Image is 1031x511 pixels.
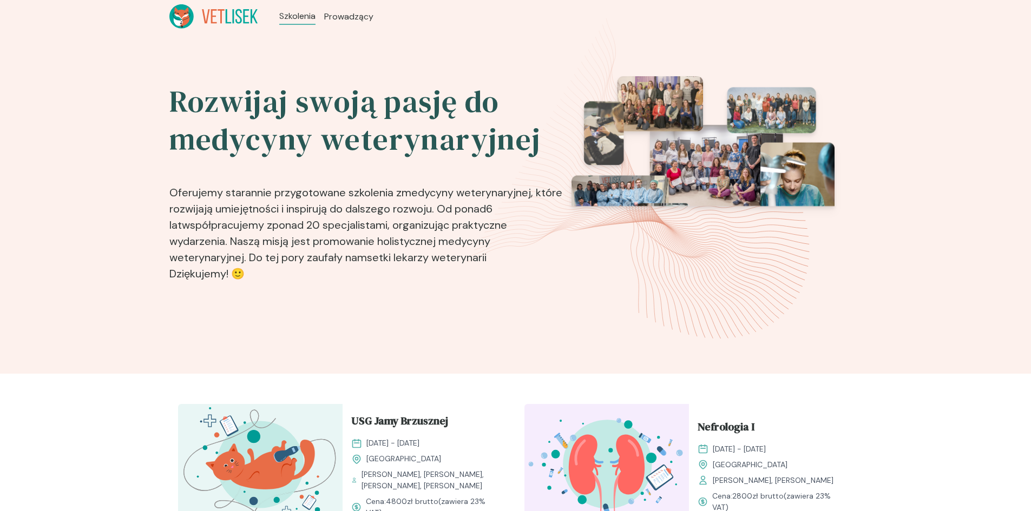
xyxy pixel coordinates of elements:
[351,413,448,433] span: USG Jamy Brzusznej
[324,10,373,23] a: Prowadzący
[366,437,419,449] span: [DATE] - [DATE]
[169,167,564,286] p: Oferujemy starannie przygotowane szkolenia z , które rozwijają umiejętności i inspirują do dalsze...
[698,419,754,439] span: Nefrologia I
[366,453,441,464] span: [GEOGRAPHIC_DATA]
[713,475,833,486] span: [PERSON_NAME], [PERSON_NAME]
[698,419,845,439] a: Nefrologia I
[351,413,498,433] a: USG Jamy Brzusznej
[367,250,487,264] b: setki lekarzy weterynarii
[169,83,564,158] h2: Rozwijaj swoją pasję do medycyny weterynaryjnej
[362,469,498,492] span: [PERSON_NAME], [PERSON_NAME], [PERSON_NAME], [PERSON_NAME]
[713,443,766,455] span: [DATE] - [DATE]
[732,491,784,501] span: 2800 zł brutto
[272,218,388,232] b: ponad 20 specjalistami
[713,459,787,470] span: [GEOGRAPHIC_DATA]
[386,496,438,506] span: 4800 zł brutto
[279,10,316,23] a: Szkolenia
[572,76,835,290] img: eventsPhotosRoll2.png
[402,185,531,200] b: medycyny weterynaryjnej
